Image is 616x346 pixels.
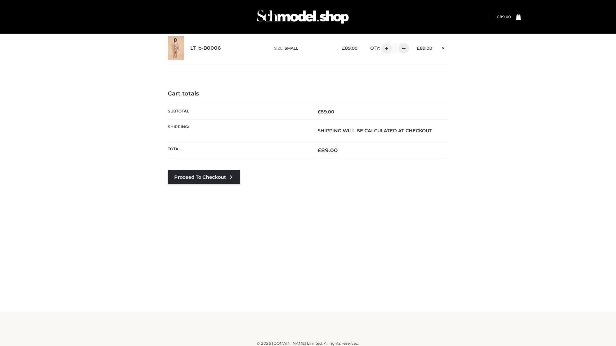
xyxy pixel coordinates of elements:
[417,45,432,51] bdi: 89.00
[255,4,351,29] img: Schmodel Admin 964
[497,14,511,19] a: £89.00
[318,128,432,134] strong: Shipping will be calculated at checkout
[274,45,332,51] p: size :
[439,43,448,52] a: Remove this item
[168,119,308,142] th: Shipping:
[497,14,500,19] span: £
[318,147,321,153] span: £
[497,14,511,19] bdi: 89.00
[168,36,184,60] img: LT_b-B0006 - SMALL
[342,45,357,51] bdi: 89.00
[168,104,308,119] th: Subtotal
[190,45,221,51] a: LT_b-B0006
[168,170,240,184] a: Proceed to Checkout
[168,90,448,97] h4: Cart totals
[364,43,407,54] div: QTY:
[318,147,338,153] bdi: 89.00
[318,109,321,115] span: £
[342,45,345,51] span: £
[417,45,420,51] span: £
[285,46,298,51] span: SMALL
[318,109,334,115] bdi: 89.00
[168,142,308,159] th: Total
